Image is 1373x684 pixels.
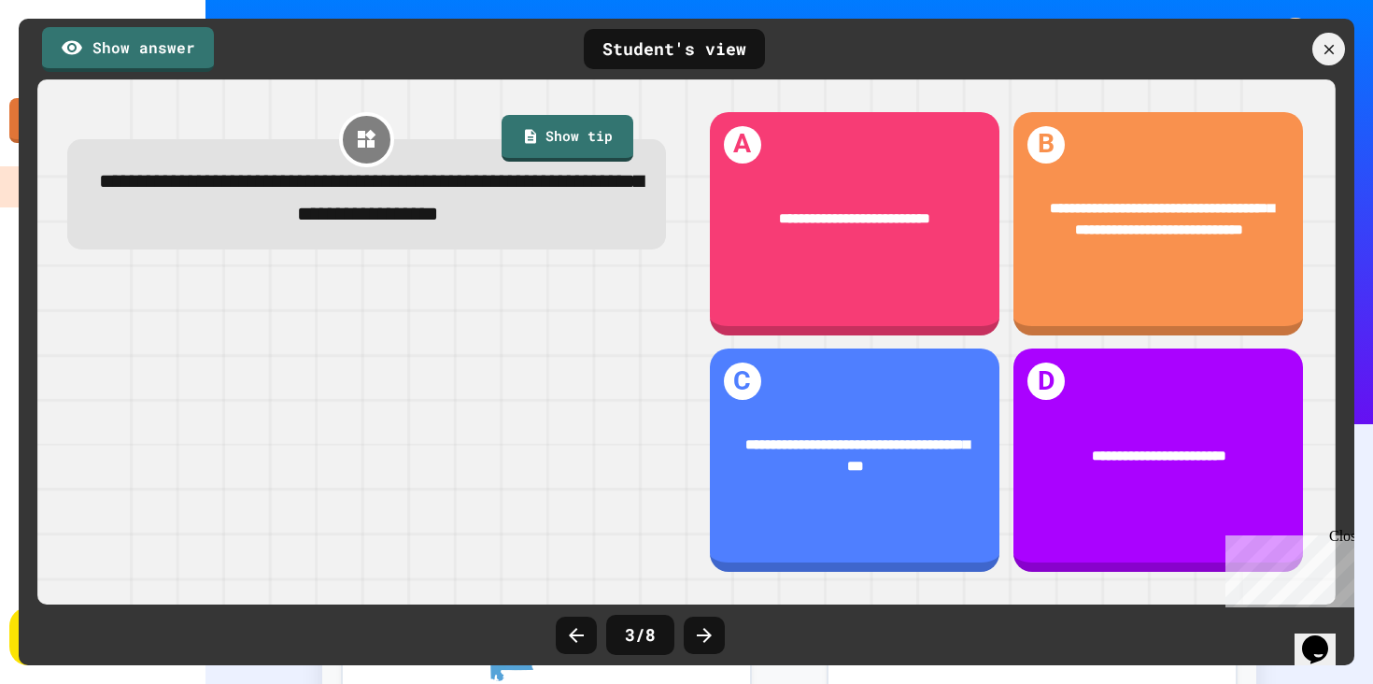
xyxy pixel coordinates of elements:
h1: D [1027,363,1065,400]
div: Student's view [584,29,765,69]
div: 3 / 8 [606,615,674,655]
a: Show answer [42,27,214,72]
h1: A [724,126,761,164]
div: Chat with us now!Close [7,7,129,119]
h1: C [724,363,761,400]
iframe: chat widget [1295,609,1354,665]
h1: B [1027,126,1065,164]
iframe: chat widget [1218,528,1354,607]
a: Show tip [502,115,633,162]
